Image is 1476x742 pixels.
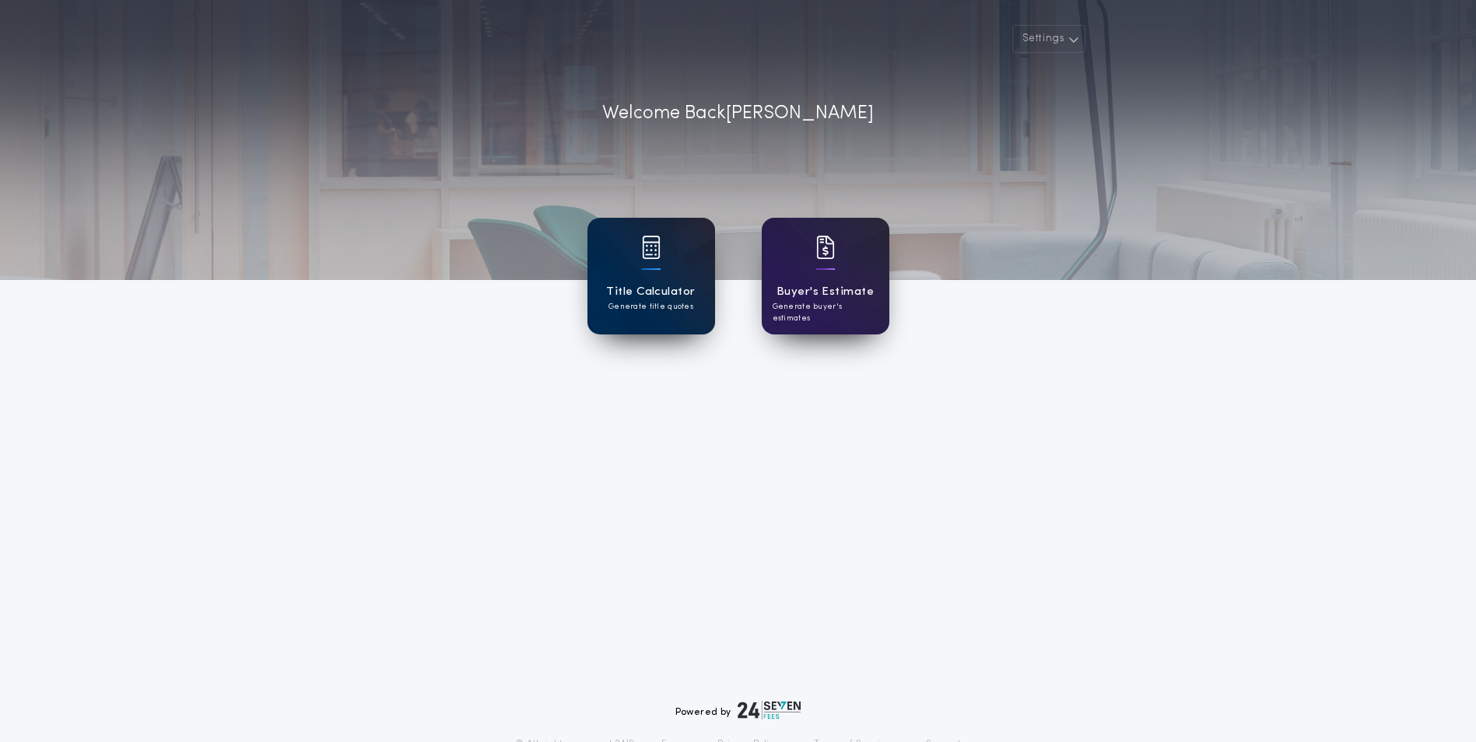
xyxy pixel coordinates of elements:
[675,701,801,719] div: Powered by
[773,301,878,324] p: Generate buyer's estimates
[608,301,693,313] p: Generate title quotes
[1012,25,1085,53] button: Settings
[602,100,874,128] p: Welcome Back [PERSON_NAME]
[738,701,801,719] img: logo
[762,218,889,334] a: card iconBuyer's EstimateGenerate buyer's estimates
[606,283,695,301] h1: Title Calculator
[777,283,874,301] h1: Buyer's Estimate
[587,218,715,334] a: card iconTitle CalculatorGenerate title quotes
[642,236,661,259] img: card icon
[816,236,835,259] img: card icon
